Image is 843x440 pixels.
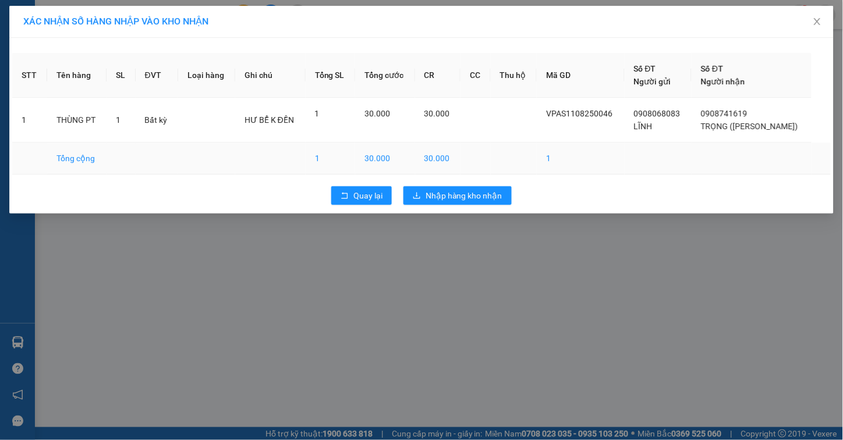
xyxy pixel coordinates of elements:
[306,53,356,98] th: Tổng SL
[245,115,294,125] span: HƯ BỂ K ĐỀN
[491,53,537,98] th: Thu hộ
[47,53,107,98] th: Tên hàng
[306,143,356,175] td: 1
[537,53,625,98] th: Mã GD
[178,53,235,98] th: Loại hàng
[47,143,107,175] td: Tổng cộng
[813,17,822,26] span: close
[315,109,320,118] span: 1
[424,109,450,118] span: 30.000
[634,64,656,73] span: Số ĐT
[413,191,421,201] span: download
[415,143,461,175] td: 30.000
[461,53,491,98] th: CC
[634,122,653,131] span: LĨNH
[403,186,512,205] button: downloadNhập hàng kho nhận
[136,53,178,98] th: ĐVT
[355,143,415,175] td: 30.000
[107,53,136,98] th: SL
[426,189,502,202] span: Nhập hàng kho nhận
[634,77,671,86] span: Người gửi
[701,122,798,131] span: TRỌNG ([PERSON_NAME])
[546,109,612,118] span: VPAS1108250046
[353,189,382,202] span: Quay lại
[235,53,306,98] th: Ghi chú
[331,186,392,205] button: rollbackQuay lại
[537,143,625,175] td: 1
[47,98,107,143] td: THÙNG PT
[634,109,681,118] span: 0908068083
[341,191,349,201] span: rollback
[415,53,461,98] th: CR
[23,16,208,27] span: XÁC NHẬN SỐ HÀNG NHẬP VÀO KHO NHẬN
[701,109,748,118] span: 0908741619
[364,109,390,118] span: 30.000
[701,77,745,86] span: Người nhận
[12,98,47,143] td: 1
[116,115,121,125] span: 1
[136,98,178,143] td: Bất kỳ
[12,53,47,98] th: STT
[355,53,415,98] th: Tổng cước
[701,64,723,73] span: Số ĐT
[801,6,834,38] button: Close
